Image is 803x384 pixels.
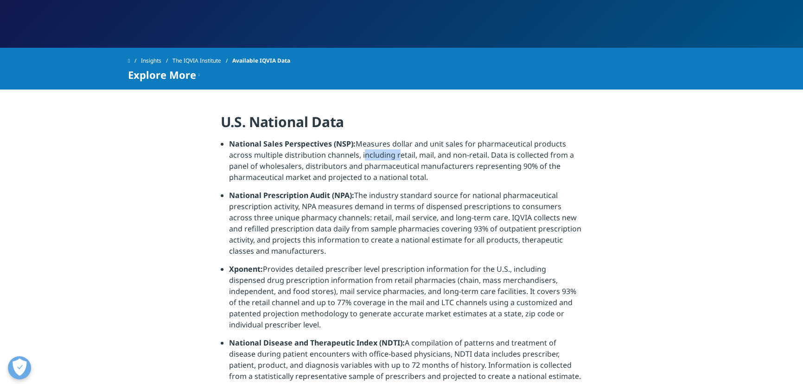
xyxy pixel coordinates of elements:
[232,52,290,69] span: Available IQVIA Data
[229,190,583,263] li: The industry standard source for national pharmaceutical prescription activity, NPA measures dema...
[221,113,583,138] h4: U.S. National Data
[128,69,196,80] span: Explore More
[172,52,232,69] a: The IQVIA Institute
[141,52,172,69] a: Insights
[229,264,263,274] strong: Xponent:
[229,263,583,337] li: Provides detailed prescriber level prescription information for the U.S., including dispensed dru...
[229,139,356,149] strong: National Sales Perspectives (NSP):
[229,338,405,348] strong: National Disease and Therapeutic Index (NDTI):
[8,356,31,379] button: Open Preferences
[229,190,354,200] strong: National Prescription Audit (NPA):
[229,138,583,190] li: Measures dollar and unit sales for pharmaceutical products across multiple distribution channels,...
